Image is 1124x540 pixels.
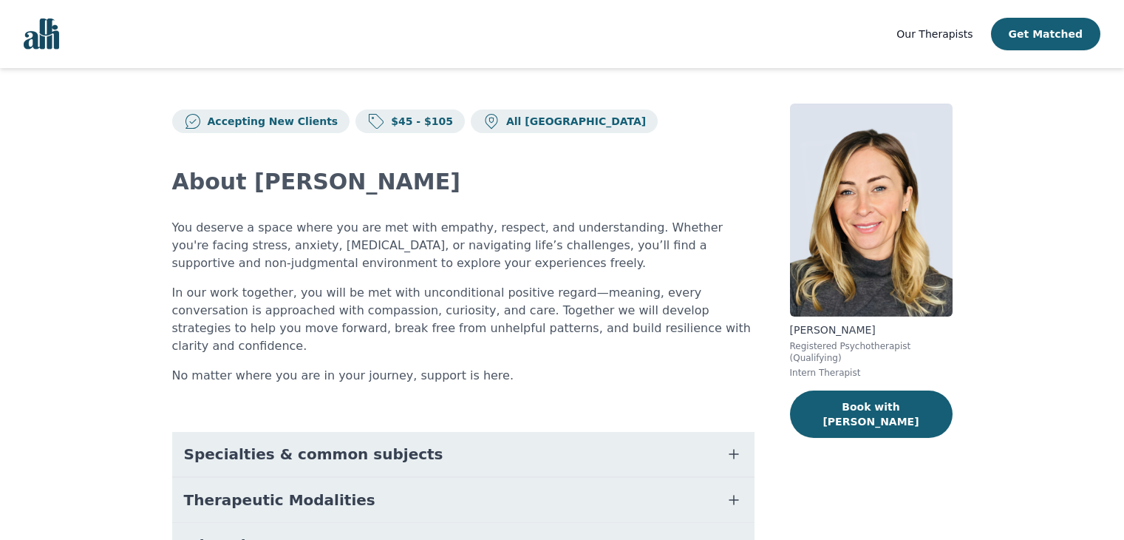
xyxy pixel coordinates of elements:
[172,367,755,385] p: No matter where you are in your journey, support is here.
[24,18,59,50] img: alli logo
[991,18,1100,50] button: Get Matched
[172,169,755,195] h2: About [PERSON_NAME]
[184,444,443,465] span: Specialties & common subjects
[790,391,953,438] button: Book with [PERSON_NAME]
[790,323,953,337] p: [PERSON_NAME]
[172,432,755,476] button: Specialties & common subjects
[385,114,453,129] p: $45 - $105
[790,340,953,364] p: Registered Psychotherapist (Qualifying)
[790,367,953,379] p: Intern Therapist
[172,219,755,272] p: You deserve a space where you are met with empathy, respect, and understanding. Whether you're fa...
[896,25,973,43] a: Our Therapists
[202,114,338,129] p: Accepting New Clients
[184,490,375,510] span: Therapeutic Modalities
[790,104,953,317] img: Keri_Grainger
[172,478,755,522] button: Therapeutic Modalities
[172,284,755,355] p: In our work together, you will be met with unconditional positive regard—meaning, every conversat...
[896,28,973,40] span: Our Therapists
[500,114,646,129] p: All [GEOGRAPHIC_DATA]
